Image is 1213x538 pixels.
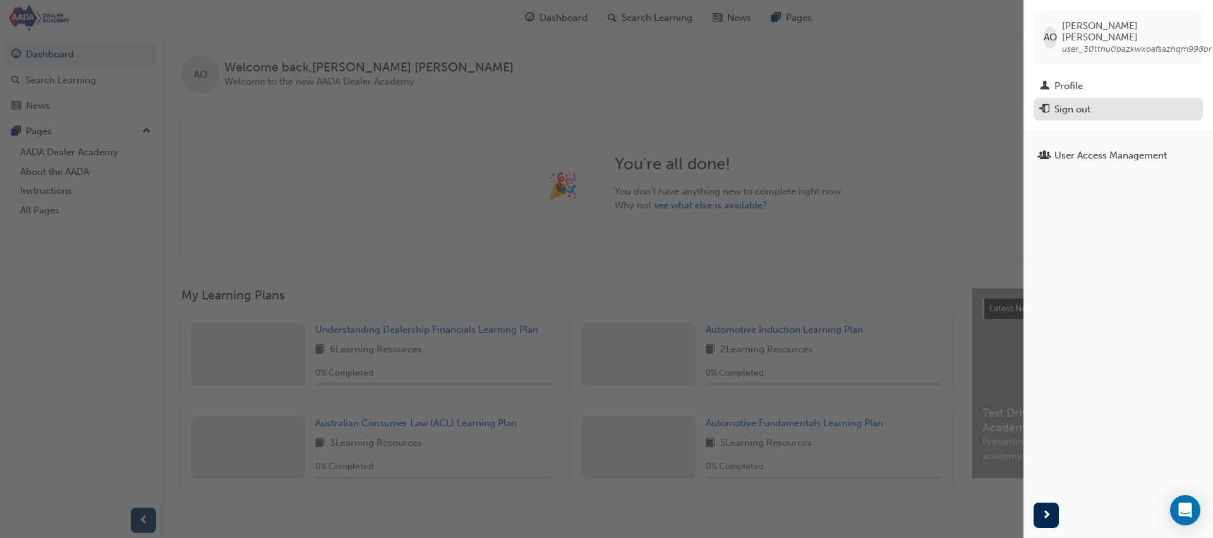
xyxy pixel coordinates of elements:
[1062,44,1212,54] span: user_30tthu0bazkwxoafsazhqm998br
[1034,98,1203,121] button: Sign out
[1062,20,1212,43] span: [PERSON_NAME] [PERSON_NAME]
[1034,144,1203,167] a: User Access Management
[1042,508,1051,523] span: next-icon
[1054,79,1083,93] div: Profile
[1044,30,1057,45] span: AO
[1040,104,1049,116] span: exit-icon
[1040,150,1049,162] span: usergroup-icon
[1034,75,1203,98] a: Profile
[1054,148,1167,163] div: User Access Management
[1054,102,1090,117] div: Sign out
[1040,81,1049,92] span: man-icon
[1170,495,1200,525] div: Open Intercom Messenger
